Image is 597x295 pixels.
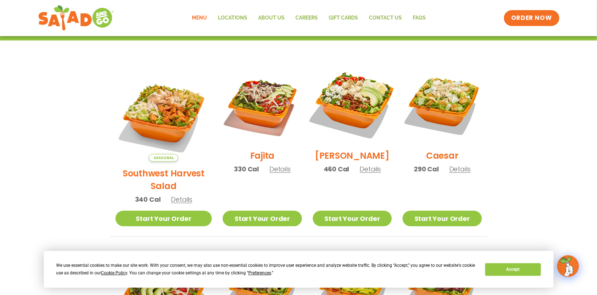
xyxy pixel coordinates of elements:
h2: [PERSON_NAME] [315,149,390,162]
nav: Menu [187,10,432,26]
a: Start Your Order [223,211,302,226]
span: ORDER NOW [511,14,552,22]
a: ORDER NOW [504,10,559,26]
span: Cookie Policy [101,270,127,275]
img: Product photo for Fajita Salad [223,65,302,144]
span: Details [360,164,381,174]
a: Start Your Order [313,211,392,226]
span: Details [269,164,291,174]
img: Product photo for Cobb Salad [306,58,399,151]
h2: Caesar [426,149,458,162]
button: Accept [485,263,541,276]
span: Details [449,164,471,174]
a: Locations [213,10,253,26]
span: 460 Cal [324,164,349,174]
span: 290 Cal [414,164,439,174]
a: Careers [290,10,324,26]
h2: Southwest Harvest Salad [115,167,212,192]
div: We use essential cookies to make our site work. With your consent, we may also use non-essential ... [56,262,476,277]
a: Start Your Order [115,211,212,226]
a: Menu [187,10,213,26]
span: Seasonal [149,154,178,162]
img: new-SAG-logo-768×292 [38,4,114,33]
span: 330 Cal [234,164,259,174]
a: About Us [253,10,290,26]
img: Product photo for Caesar Salad [403,65,482,144]
span: Details [171,195,192,204]
img: wpChatIcon [558,256,578,276]
a: Start Your Order [403,211,482,226]
div: Cookie Consent Prompt [44,251,554,288]
a: GIFT CARDS [324,10,364,26]
span: 340 Cal [135,194,161,204]
h2: Fajita [250,149,275,162]
a: Contact Us [364,10,408,26]
span: Preferences [248,270,271,275]
a: FAQs [408,10,432,26]
img: Product photo for Southwest Harvest Salad [115,65,212,162]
